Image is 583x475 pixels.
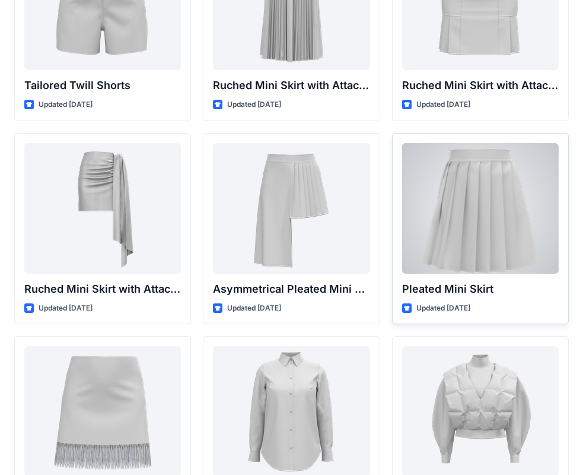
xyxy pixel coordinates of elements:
p: Updated [DATE] [416,302,470,315]
a: Ruched Mini Skirt with Attached Draped Panel [24,143,181,274]
p: Updated [DATE] [227,302,281,315]
a: Asymmetrical Pleated Mini Skirt with Drape [213,143,369,274]
p: Tailored Twill Shorts [24,77,181,94]
p: Updated [DATE] [39,302,93,315]
p: Ruched Mini Skirt with Attached Draped Panel [24,281,181,297]
p: Updated [DATE] [39,99,93,111]
p: Ruched Mini Skirt with Attached Draped Panel [213,77,369,94]
p: Ruched Mini Skirt with Attached Draped Panel [402,77,559,94]
a: Pleated Mini Skirt [402,143,559,274]
p: Updated [DATE] [416,99,470,111]
p: Updated [DATE] [227,99,281,111]
p: Asymmetrical Pleated Mini Skirt with Drape [213,281,369,297]
p: Pleated Mini Skirt [402,281,559,297]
